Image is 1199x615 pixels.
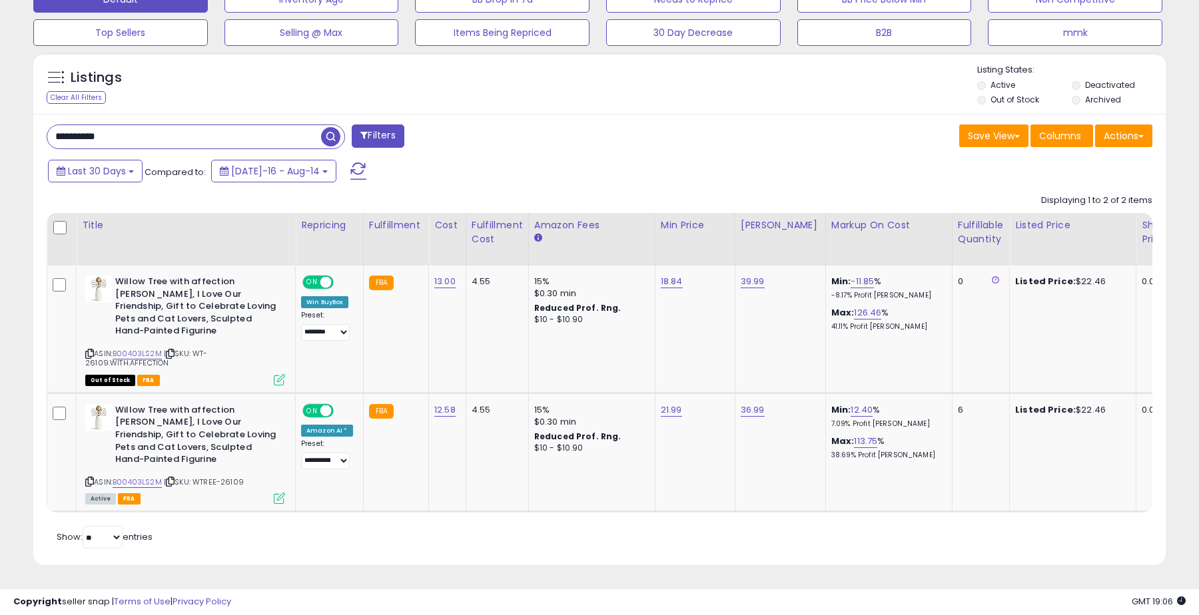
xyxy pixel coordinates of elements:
div: % [831,307,942,331]
span: All listings that are currently out of stock and unavailable for purchase on Amazon [85,375,135,386]
div: 15% [534,276,645,288]
img: 41QgiKrJlhL._SL40_.jpg [85,276,112,302]
div: Min Price [661,218,729,232]
span: FBA [137,375,160,386]
div: seller snap | | [13,596,231,608]
a: 18.84 [661,275,683,288]
p: 38.69% Profit [PERSON_NAME] [831,451,942,460]
button: 30 Day Decrease [606,19,781,46]
span: 2025-09-14 19:06 GMT [1132,595,1186,608]
b: Listed Price: [1015,275,1076,288]
button: Save View [959,124,1028,147]
p: 7.09% Profit [PERSON_NAME] [831,419,942,429]
div: Displaying 1 to 2 of 2 items [1041,194,1152,207]
span: All listings currently available for purchase on Amazon [85,493,116,505]
div: Listed Price [1015,218,1130,232]
b: Min: [831,403,851,416]
span: FBA [118,493,141,505]
div: 15% [534,404,645,416]
label: Archived [1085,94,1121,105]
button: Actions [1095,124,1152,147]
b: Reduced Prof. Rng. [534,431,621,442]
b: Willow Tree with affection [PERSON_NAME], I Love Our Friendship, Gift to Celebrate Loving Pets an... [115,404,277,469]
div: $10 - $10.90 [534,314,645,325]
span: | SKU: WTREE-26109 [164,477,244,487]
p: 41.11% Profit [PERSON_NAME] [831,322,942,331]
span: OFF [332,277,353,288]
b: Reduced Prof. Rng. [534,302,621,313]
div: Preset: [301,439,353,469]
a: 12.58 [434,403,456,417]
button: Top Sellers [33,19,208,46]
small: Amazon Fees. [534,232,542,244]
a: 126.46 [854,306,881,319]
div: 6 [958,404,999,416]
button: Items Being Repriced [415,19,590,46]
p: -8.17% Profit [PERSON_NAME] [831,291,942,300]
div: Amazon Fees [534,218,649,232]
a: 36.99 [741,403,765,417]
div: $0.30 min [534,288,645,300]
div: Amazon AI * [301,425,353,437]
span: | SKU: WT-26109.WITH.AFFECTION [85,348,208,368]
div: 0 [958,276,999,288]
b: Max: [831,306,855,319]
a: 113.75 [854,435,877,448]
p: Listing States: [977,64,1165,77]
div: % [831,276,942,300]
div: Fulfillable Quantity [958,218,1004,246]
span: OFF [332,405,353,416]
small: FBA [369,404,394,419]
a: Terms of Use [114,595,171,608]
span: ON [304,277,320,288]
div: Fulfillment Cost [472,218,523,246]
div: Ship Price [1142,218,1168,246]
a: B00403LS2M [113,348,162,359]
button: Selling @ Max [224,19,399,46]
div: 4.55 [472,276,518,288]
div: [PERSON_NAME] [741,218,820,232]
span: Columns [1039,129,1081,142]
b: Willow Tree with affection [PERSON_NAME], I Love Our Friendship, Gift to Celebrate Loving Pets an... [115,276,277,341]
div: % [831,435,942,460]
label: Out of Stock [991,94,1039,105]
span: ON [304,405,320,416]
div: 0.00 [1142,276,1164,288]
div: 0.00 [1142,404,1164,416]
div: Markup on Cost [831,218,947,232]
label: Deactivated [1085,79,1135,91]
span: Last 30 Days [68,164,126,178]
b: Max: [831,435,855,447]
div: ASIN: [85,276,285,384]
h5: Listings [71,69,122,87]
div: ASIN: [85,404,285,503]
span: Compared to: [145,166,206,178]
a: -11.85 [851,275,874,288]
a: 13.00 [434,275,456,288]
small: FBA [369,276,394,290]
div: Win BuyBox [301,296,348,308]
button: Filters [352,124,404,148]
th: The percentage added to the cost of goods (COGS) that forms the calculator for Min & Max prices. [825,213,952,266]
button: Last 30 Days [48,160,143,182]
div: Cost [434,218,460,232]
div: Repricing [301,218,358,232]
strong: Copyright [13,595,62,608]
button: [DATE]-16 - Aug-14 [211,160,336,182]
span: [DATE]-16 - Aug-14 [231,164,320,178]
div: $0.30 min [534,416,645,428]
div: $22.46 [1015,404,1126,416]
span: Show: entries [57,530,153,543]
a: 12.40 [851,403,873,417]
a: B00403LS2M [113,477,162,488]
button: Columns [1030,124,1093,147]
button: B2B [797,19,972,46]
a: Privacy Policy [173,595,231,608]
div: % [831,404,942,429]
div: Title [82,218,290,232]
button: mmk [988,19,1162,46]
div: $22.46 [1015,276,1126,288]
div: $10 - $10.90 [534,443,645,454]
img: 41QgiKrJlhL._SL40_.jpg [85,404,112,431]
div: Clear All Filters [47,91,106,104]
